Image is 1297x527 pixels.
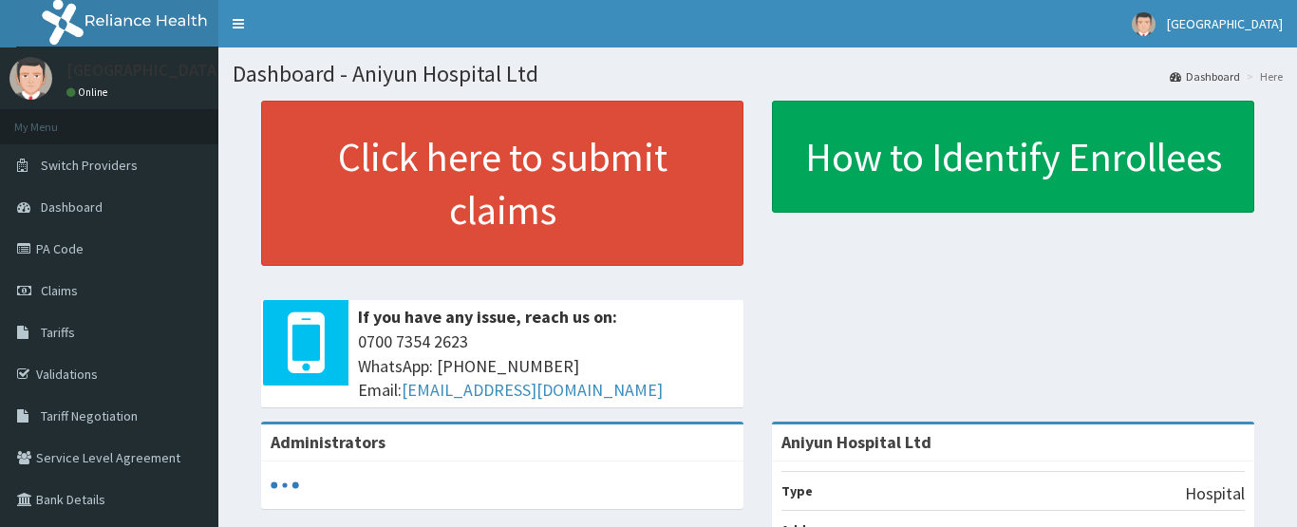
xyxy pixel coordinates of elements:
[781,431,931,453] strong: Aniyun Hospital Ltd
[66,62,223,79] p: [GEOGRAPHIC_DATA]
[66,85,112,99] a: Online
[1132,12,1156,36] img: User Image
[233,62,1283,86] h1: Dashboard - Aniyun Hospital Ltd
[358,329,734,403] span: 0700 7354 2623 WhatsApp: [PHONE_NUMBER] Email:
[772,101,1254,213] a: How to Identify Enrollees
[271,471,299,499] svg: audio-loading
[781,482,813,499] b: Type
[1185,481,1245,506] p: Hospital
[1170,68,1240,85] a: Dashboard
[1167,15,1283,32] span: [GEOGRAPHIC_DATA]
[41,282,78,299] span: Claims
[41,407,138,424] span: Tariff Negotiation
[41,324,75,341] span: Tariffs
[1242,68,1283,85] li: Here
[358,306,617,328] b: If you have any issue, reach us on:
[41,198,103,216] span: Dashboard
[271,431,385,453] b: Administrators
[261,101,743,266] a: Click here to submit claims
[41,157,138,174] span: Switch Providers
[402,379,663,401] a: [EMAIL_ADDRESS][DOMAIN_NAME]
[9,57,52,100] img: User Image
